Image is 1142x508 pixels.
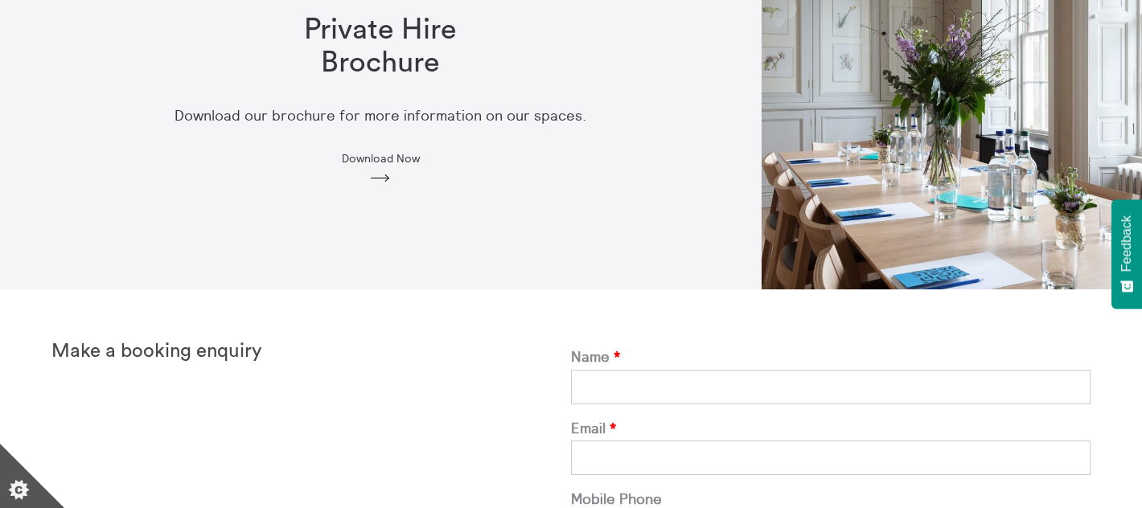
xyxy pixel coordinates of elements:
h1: Private Hire Brochure [277,14,483,80]
span: Feedback [1119,215,1134,272]
p: Download our brochure for more information on our spaces. [175,108,586,125]
label: Email [571,420,1091,437]
label: Name [571,349,1091,366]
strong: Make a booking enquiry [51,342,262,361]
span: Download Now [342,152,420,165]
button: Feedback - Show survey [1111,199,1142,309]
label: Mobile Phone [571,491,1091,508]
